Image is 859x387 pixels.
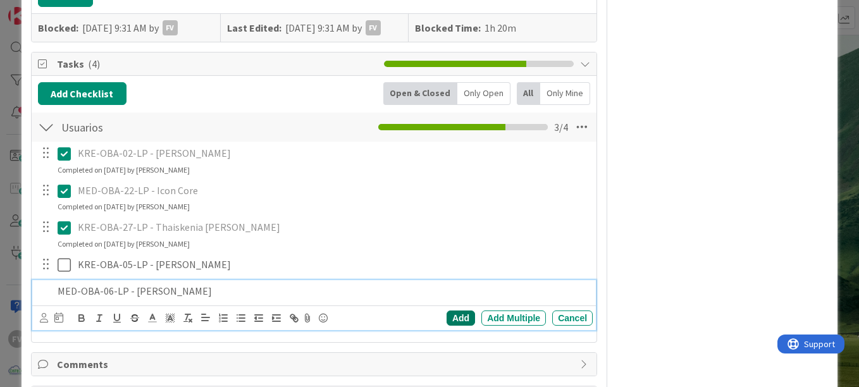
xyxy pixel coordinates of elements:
div: Only Open [457,82,510,105]
span: Tasks [57,56,378,71]
span: 3 / 4 [554,120,568,135]
div: Completed on [DATE] by [PERSON_NAME] [58,238,190,250]
p: MED-OBA-06-LP - [PERSON_NAME] [58,284,588,298]
div: FV [366,20,381,35]
div: Add Multiple [481,310,546,326]
div: [DATE] 9:31 AM by [285,20,381,35]
input: Add Checklist... [57,116,291,138]
div: Completed on [DATE] by [PERSON_NAME] [58,164,190,176]
b: Last Edited: [227,20,281,35]
p: KRE-OBA-27-LP - Thaiskenia [PERSON_NAME] [78,220,588,235]
div: Open & Closed [383,82,457,105]
div: Completed on [DATE] by [PERSON_NAME] [58,201,190,212]
p: KRE-OBA-05-LP - [PERSON_NAME] [78,257,588,272]
b: Blocked: [38,20,78,35]
div: [DATE] 9:31 AM by [82,20,178,35]
p: KRE-OBA-02-LP - [PERSON_NAME] [78,146,588,161]
div: 1h 20m [485,20,516,35]
span: Comments [57,357,574,372]
div: Only Mine [540,82,590,105]
div: Cancel [552,310,593,326]
span: ( 4 ) [88,58,100,70]
b: Blocked Time: [415,20,481,35]
div: FV [163,20,178,35]
button: Add Checklist [38,82,127,105]
div: Add [447,310,475,326]
div: All [517,82,540,105]
p: MED-OBA-22-LP - Icon Core [78,183,588,198]
span: Support [27,2,58,17]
